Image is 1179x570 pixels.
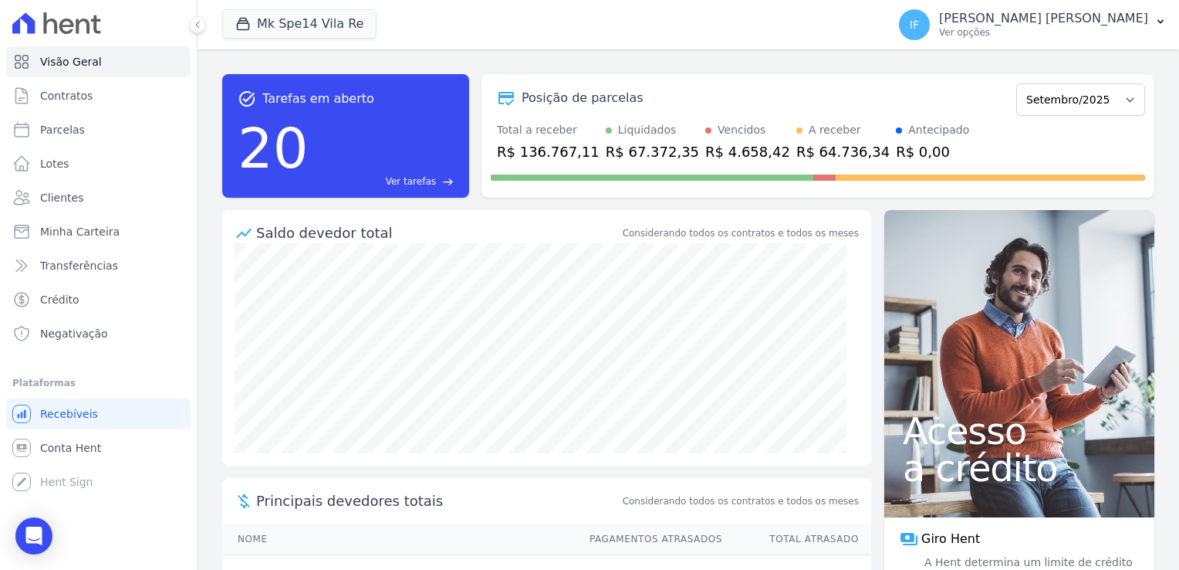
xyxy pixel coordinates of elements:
th: Pagamentos Atrasados [575,524,723,555]
span: Considerando todos os contratos e todos os meses [623,494,859,508]
span: Crédito [40,292,79,307]
div: Plataformas [12,374,184,392]
div: Total a receber [497,122,600,138]
span: Transferências [40,258,118,273]
span: Negativação [40,326,108,341]
span: Parcelas [40,122,85,137]
div: R$ 64.736,34 [796,141,890,162]
div: R$ 4.658,42 [705,141,790,162]
a: Contratos [6,80,191,111]
button: Mk Spe14 Vila Re [222,9,377,39]
a: Visão Geral [6,46,191,77]
a: Minha Carteira [6,216,191,247]
a: Conta Hent [6,433,191,463]
span: Principais devedores totais [256,490,620,511]
span: task_alt [238,90,256,108]
div: 20 [238,108,309,188]
a: Recebíveis [6,399,191,429]
span: a crédito [903,450,1136,487]
p: Ver opções [939,26,1148,39]
div: Considerando todos os contratos e todos os meses [623,226,859,240]
span: IF [910,19,919,30]
div: Open Intercom Messenger [15,517,52,555]
a: Ver tarefas east [315,175,454,188]
span: Contratos [40,88,93,103]
button: IF [PERSON_NAME] [PERSON_NAME] Ver opções [887,3,1179,46]
div: Liquidados [618,122,677,138]
div: Vencidos [718,122,765,138]
a: Crédito [6,284,191,315]
div: Antecipado [908,122,969,138]
div: R$ 67.372,35 [606,141,699,162]
span: Lotes [40,156,69,171]
span: Acesso [903,412,1136,450]
span: Recebíveis [40,406,98,422]
div: A receber [809,122,861,138]
div: Posição de parcelas [522,89,644,107]
a: Transferências [6,250,191,281]
p: [PERSON_NAME] [PERSON_NAME] [939,11,1148,26]
div: R$ 136.767,11 [497,141,600,162]
a: Lotes [6,148,191,179]
th: Nome [222,524,575,555]
span: Ver tarefas [386,175,436,188]
div: Saldo devedor total [256,222,620,243]
span: Minha Carteira [40,224,120,239]
a: Parcelas [6,114,191,145]
span: Tarefas em aberto [262,90,374,108]
span: Conta Hent [40,440,101,456]
div: R$ 0,00 [896,141,969,162]
span: east [442,176,454,188]
span: Giro Hent [921,530,980,548]
a: Clientes [6,182,191,213]
span: Clientes [40,190,83,205]
a: Negativação [6,318,191,349]
th: Total Atrasado [723,524,871,555]
span: Visão Geral [40,54,102,70]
